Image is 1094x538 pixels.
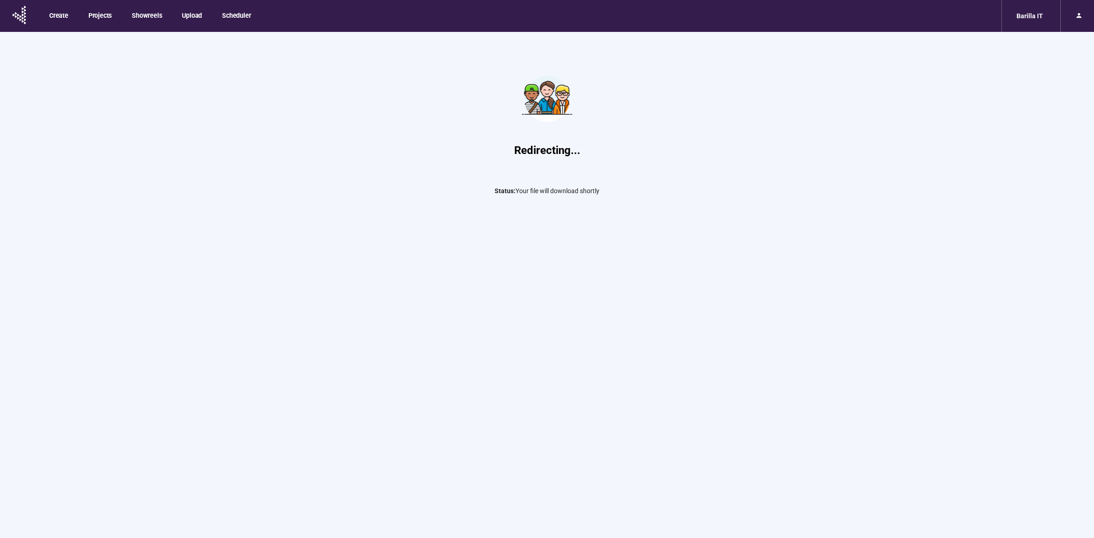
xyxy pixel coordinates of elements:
[42,5,75,25] button: Create
[495,187,516,195] span: Status:
[124,5,168,25] button: Showreels
[215,5,257,25] button: Scheduler
[1011,7,1048,25] div: Barilla IT
[513,65,581,133] img: Teamwork
[175,5,208,25] button: Upload
[410,142,684,159] h1: Redirecting...
[81,5,118,25] button: Projects
[410,186,684,196] p: Your file will download shortly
